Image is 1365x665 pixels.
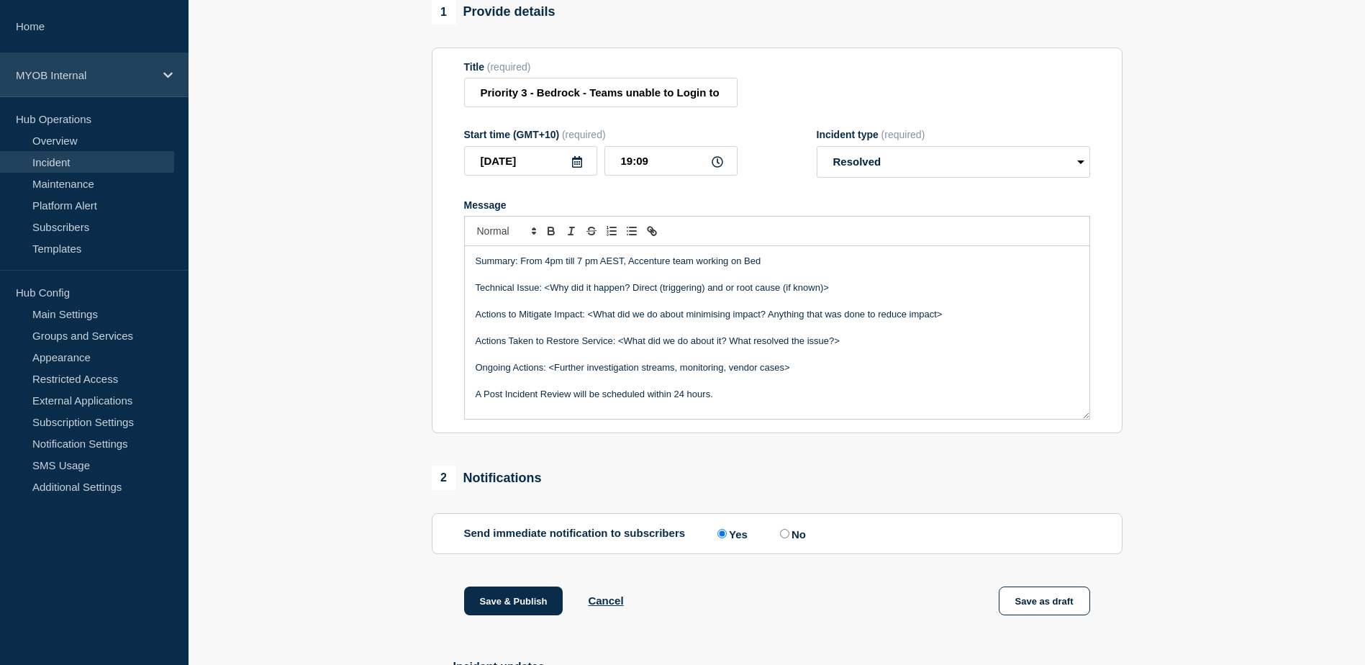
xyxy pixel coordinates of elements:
[432,466,456,490] span: 2
[817,129,1090,140] div: Incident type
[581,222,602,240] button: Toggle strikethrough text
[602,222,622,240] button: Toggle ordered list
[464,78,738,107] input: Title
[464,61,738,73] div: Title
[776,527,806,540] label: No
[464,129,738,140] div: Start time (GMT+10)
[642,222,662,240] button: Toggle link
[476,308,1079,321] p: Actions to Mitigate Impact: <What did we do about minimising impact? Anything that was done to re...
[476,361,1079,374] p: Ongoing Actions: <Further investigation streams, monitoring, vendor cases>
[476,281,1079,294] p: Technical Issue: <Why did it happen? Direct (triggering) and or root cause (if known)>
[861,417,863,425] span: "
[780,529,789,538] input: No
[881,129,925,140] span: (required)
[476,255,1079,268] p: Summary: From 4pm till 7 pm AEST, Accenture team working on Bed
[465,246,1089,419] div: Message
[476,388,1079,401] p: A Post Incident Review will be scheduled within 24 hours.
[464,527,1090,540] div: Send immediate notification to subscribers
[769,417,861,425] a: contact Incident Management
[464,146,597,176] input: YYYY-MM-DD
[622,222,642,240] button: Toggle bulleted list
[562,129,606,140] span: (required)
[588,594,623,607] button: Cancel
[432,466,542,490] div: Notifications
[464,527,686,540] p: Send immediate notification to subscribers
[464,199,1090,211] div: Message
[541,222,561,240] button: Toggle bold text
[16,69,154,81] p: MYOB Internal
[464,587,563,615] button: Save & Publish
[487,61,531,73] span: (required)
[817,146,1090,178] select: Incident type
[999,587,1090,615] button: Save as draft
[717,529,727,538] input: Yes
[714,527,748,540] label: Yes
[561,222,581,240] button: Toggle italic text
[476,417,770,425] span: "If you have important information about, or need to be directly involved in, this incident, please
[604,146,738,176] input: HH:MM
[476,335,1079,348] p: Actions Taken to Restore Service: <What did we do about it? What resolved the issue?>
[471,222,541,240] span: Font size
